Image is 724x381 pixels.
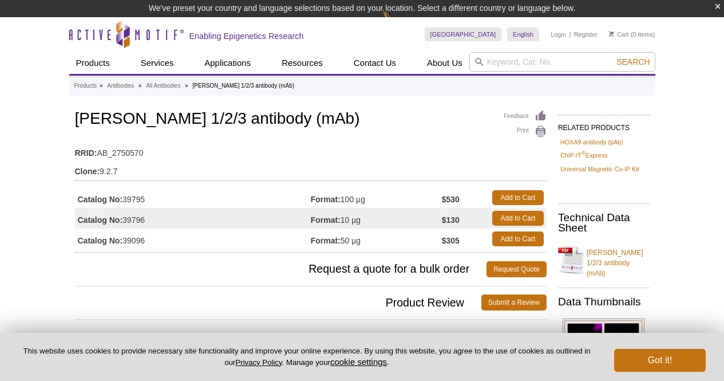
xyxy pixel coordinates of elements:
[189,31,304,41] h2: Enabling Epigenetics Research
[75,332,133,341] strong: Antibody Type:
[107,81,134,91] a: Antibodies
[330,357,387,367] button: cookie settings
[75,294,481,311] span: Product Review
[609,28,655,41] li: (0 items)
[382,9,413,36] img: Change Here
[75,261,487,277] span: Request a quote for a bulk order
[560,150,608,160] a: ChIP-IT®Express
[18,346,595,368] p: This website uses cookies to provide necessary site functionality and improve your online experie...
[146,81,180,91] a: All Antibodies
[504,110,547,123] a: Feedback
[192,83,294,89] li: [PERSON_NAME] 1/2/3 antibody (mAb)
[507,28,539,41] a: English
[492,211,544,226] a: Add to Cart
[197,52,258,74] a: Applications
[558,213,650,233] h2: Technical Data Sheet
[311,235,341,246] strong: Format:
[311,187,442,208] td: 100 µg
[492,190,544,205] a: Add to Cart
[492,231,544,246] a: Add to Cart
[486,261,547,277] a: Request Quote
[74,81,97,91] a: Products
[139,83,142,89] li: »
[311,215,341,225] strong: Format:
[69,52,117,74] a: Products
[616,57,650,66] span: Search
[574,30,598,38] a: Register
[442,235,460,246] strong: $305
[560,137,623,147] a: HOXA9 antibody (pAb)
[420,52,469,74] a: About Us
[311,208,442,229] td: 10 µg
[78,215,123,225] strong: Catalog No:
[442,194,460,205] strong: $530
[560,164,639,174] a: Universal Magnetic Co-IP Kit
[469,52,655,72] input: Keyword, Cat. No.
[581,151,585,156] sup: ®
[78,235,123,246] strong: Catalog No:
[176,332,306,342] div: Monoclonal
[275,52,330,74] a: Resources
[100,83,103,89] li: »
[609,30,629,38] a: Cart
[185,83,188,89] li: »
[78,194,123,205] strong: Catalog No:
[481,294,547,311] a: Submit a Review
[613,57,653,67] button: Search
[311,194,341,205] strong: Format:
[75,187,311,208] td: 39795
[347,52,403,74] a: Contact Us
[75,229,311,249] td: 39096
[442,215,460,225] strong: $130
[75,141,547,159] td: AB_2750570
[75,208,311,229] td: 39796
[75,159,547,178] td: 9.2.7
[311,229,442,249] td: 50 µg
[134,52,181,74] a: Services
[235,358,282,367] a: Privacy Policy
[609,31,614,37] img: Your Cart
[558,115,650,135] h2: RELATED PRODUCTS
[75,110,547,129] h1: [PERSON_NAME] 1/2/3 antibody (mAb)
[75,148,97,158] strong: RRID:
[558,241,650,278] a: [PERSON_NAME] 1/2/3 antibody (mAb)
[315,332,335,341] strong: Host:
[417,332,547,342] div: Mouse
[569,28,571,41] li: |
[558,297,650,307] h2: Data Thumbnails
[425,28,502,41] a: [GEOGRAPHIC_DATA]
[551,30,566,38] a: Login
[75,166,100,176] strong: Clone:
[504,125,547,138] a: Print
[614,349,706,372] button: Got it!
